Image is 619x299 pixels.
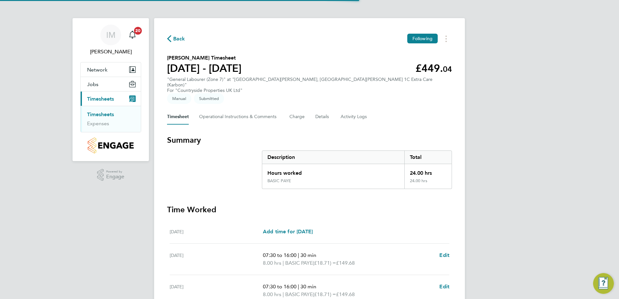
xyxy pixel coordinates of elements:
[134,27,142,35] span: 20
[336,291,355,297] span: £149.68
[285,259,313,267] span: BASIC PAYE
[87,111,114,117] a: Timesheets
[167,135,452,145] h3: Summary
[300,283,316,290] span: 30 min
[81,106,141,132] div: Timesheets
[106,174,124,180] span: Engage
[315,109,330,125] button: Details
[313,260,336,266] span: (£18.71) =
[412,36,433,41] span: Following
[263,283,297,290] span: 07:30 to 16:00
[194,93,224,104] span: This timesheet is Submitted.
[81,62,141,77] button: Network
[262,164,404,178] div: Hours worked
[170,228,263,236] div: [DATE]
[167,35,185,43] button: Back
[336,260,355,266] span: £149.68
[267,178,291,183] div: BASIC PAYE
[88,138,133,153] img: countryside-properties-logo-retina.png
[73,18,149,161] nav: Main navigation
[404,164,452,178] div: 24.00 hrs
[298,283,299,290] span: |
[106,31,116,39] span: IM
[170,251,263,267] div: [DATE]
[80,48,141,56] span: Ian Marshall
[167,77,452,93] div: "General Labourer (Zone 7)" at "[GEOGRAPHIC_DATA][PERSON_NAME], [GEOGRAPHIC_DATA][PERSON_NAME] 1C...
[285,291,313,298] span: BASIC PAYE
[87,67,107,73] span: Network
[415,62,452,74] app-decimal: £449.
[87,81,98,87] span: Jobs
[80,138,141,153] a: Go to home page
[404,151,452,164] div: Total
[87,96,114,102] span: Timesheets
[262,150,452,189] div: Summary
[199,109,279,125] button: Operational Instructions & Comments
[298,252,299,258] span: |
[439,283,449,291] a: Edit
[106,169,124,174] span: Powered by
[443,64,452,74] span: 04
[87,120,109,127] a: Expenses
[167,205,452,215] h3: Time Worked
[439,252,449,258] span: Edit
[283,291,284,297] span: |
[126,25,139,45] a: 20
[289,109,305,125] button: Charge
[262,151,404,164] div: Description
[300,252,316,258] span: 30 min
[81,77,141,91] button: Jobs
[404,178,452,189] div: 24.00 hrs
[80,25,141,56] a: IM[PERSON_NAME]
[167,54,242,62] h2: [PERSON_NAME] Timesheet
[313,291,336,297] span: (£18.71) =
[170,283,263,298] div: [DATE]
[439,251,449,259] a: Edit
[167,93,191,104] span: This timesheet was manually created.
[263,252,297,258] span: 07:30 to 16:00
[263,291,281,297] span: 8.00 hrs
[167,109,189,125] button: Timesheet
[440,34,452,44] button: Timesheets Menu
[167,62,242,75] h1: [DATE] - [DATE]
[283,260,284,266] span: |
[167,88,452,93] div: For "Countryside Properties UK Ltd"
[263,260,281,266] span: 8.00 hrs
[97,169,125,181] a: Powered byEngage
[263,228,313,236] a: Add time for [DATE]
[263,228,313,235] span: Add time for [DATE]
[341,109,368,125] button: Activity Logs
[407,34,438,43] button: Following
[81,92,141,106] button: Timesheets
[439,283,449,290] span: Edit
[173,35,185,43] span: Back
[593,273,614,294] button: Engage Resource Center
